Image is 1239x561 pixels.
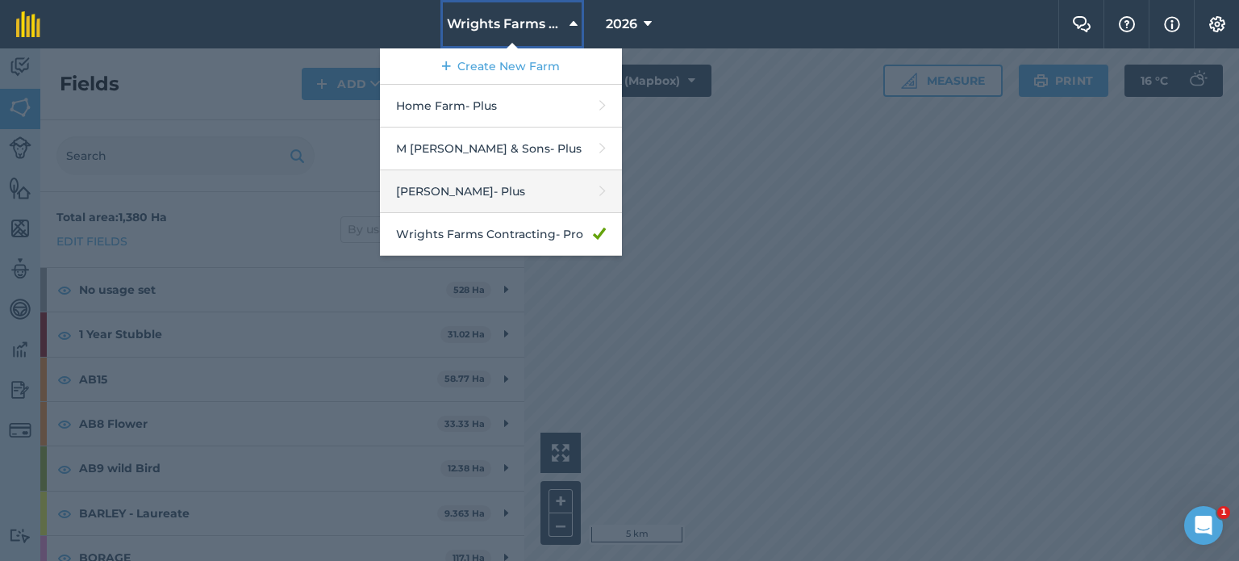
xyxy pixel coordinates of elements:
a: M [PERSON_NAME] & Sons- Plus [380,128,622,170]
img: A question mark icon [1117,16,1137,32]
a: Create New Farm [380,48,622,85]
span: 1 [1217,506,1230,519]
iframe: Intercom live chat [1184,506,1223,545]
img: svg+xml;base64,PHN2ZyB4bWxucz0iaHR0cDovL3d3dy53My5vcmcvMjAwMC9zdmciIHdpZHRoPSIxNyIgaGVpZ2h0PSIxNy... [1164,15,1180,34]
img: A cog icon [1208,16,1227,32]
img: fieldmargin Logo [16,11,40,37]
a: Wrights Farms Contracting- Pro [380,213,622,256]
a: Home Farm- Plus [380,85,622,128]
span: Wrights Farms Contracting [447,15,563,34]
img: Two speech bubbles overlapping with the left bubble in the forefront [1072,16,1091,32]
a: [PERSON_NAME]- Plus [380,170,622,213]
span: 2026 [606,15,637,34]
